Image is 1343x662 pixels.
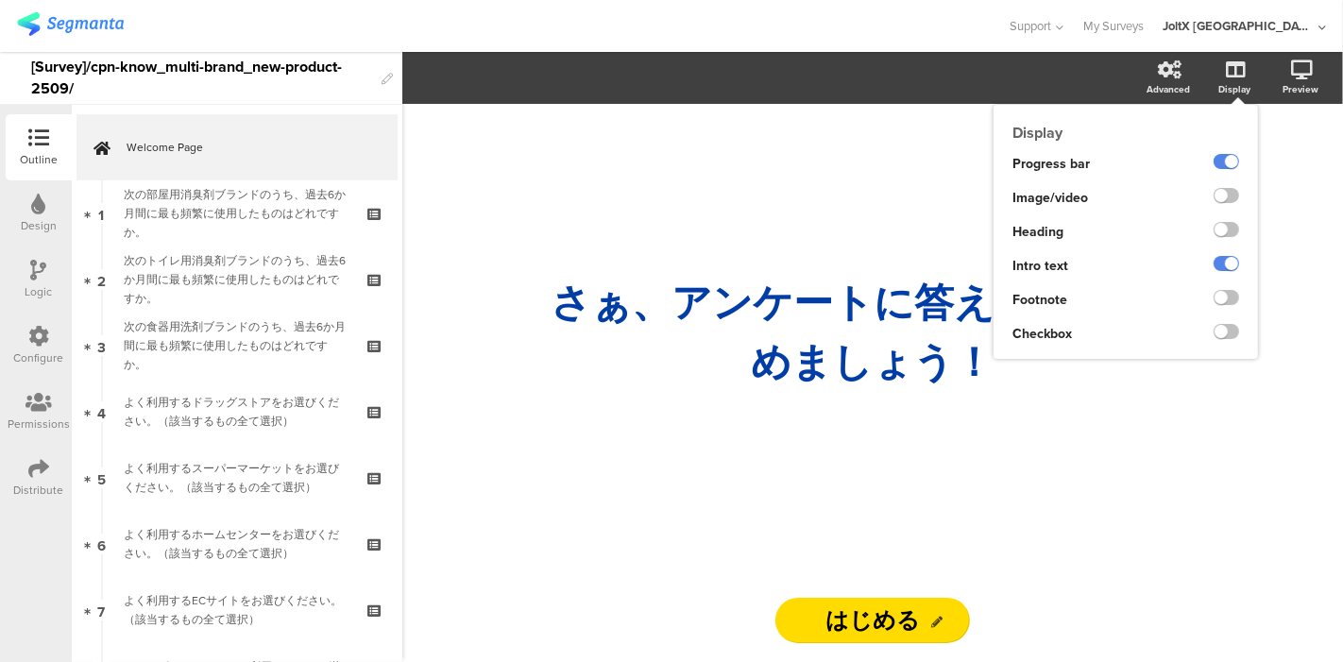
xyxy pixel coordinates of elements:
span: Welcome Page [127,138,368,157]
div: Preview [1283,82,1318,96]
div: 次の部屋用消臭剤ブランドのうち、過去6か月間に最も頻繁に使用したものはどれですか。 [124,185,349,242]
span: Intro text [1012,256,1068,276]
a: 3 次の食器用洗剤ブランドのうち、過去6か月間に最も頻繁に使用したものはどれですか。 [76,313,398,379]
span: 7 [98,600,106,620]
span: Checkbox [1012,324,1072,344]
span: 6 [97,534,106,554]
div: 次の食器用洗剤ブランドのうち、過去6か月間に最も頻繁に使用したものはどれですか。 [124,317,349,374]
a: 2 次のトイレ用消臭剤ブランドのうち、過去6か月間に最も頻繁に使用したものはどれですか。 [76,246,398,313]
span: Support [1011,17,1052,35]
div: Distribute [14,482,64,499]
a: 7 よく利用するECサイトをお選びください。（該当するもの全て選択） [76,577,398,643]
div: Design [21,217,57,234]
div: よく利用するホームセンターをお選びください。（該当するもの全て選択） [124,525,349,563]
div: よく利用するECサイトをお選びください。（該当するもの全て選択） [124,591,349,629]
div: 次のトイレ用消臭剤ブランドのうち、過去6か月間に最も頻繁に使用したものはどれですか。 [124,251,349,308]
a: 1 次の部屋用消臭剤ブランドのうち、過去6か月間に最も頻繁に使用したものはどれですか。 [76,180,398,246]
span: 3 [97,335,106,356]
a: Welcome Page [76,114,398,180]
a: 5 よく利用するスーパーマーケットをお選びください。（該当するもの全て選択） [76,445,398,511]
span: 2 [97,269,106,290]
div: Display [994,122,1258,144]
input: Start [775,598,970,643]
span: Progress bar [1012,154,1090,174]
div: JoltX [GEOGRAPHIC_DATA] [1163,17,1314,35]
span: Footnote [1012,290,1067,310]
a: 4 よく利用するドラッグストアをお選びください。（該当するもの全て選択） [76,379,398,445]
span: 4 [97,401,106,422]
div: Logic [25,283,53,300]
div: よく利用するドラッグストアをお選びください。（該当するもの全て選択） [124,393,349,431]
a: 6 よく利用するホームセンターをお選びください。（該当するもの全て選択） [76,511,398,577]
div: Configure [14,349,64,366]
span: 5 [97,467,106,488]
div: Advanced [1147,82,1190,96]
div: [Survey]/cpn-know_multi-brand_new-product-2509/ [31,52,372,104]
div: よく利用するスーパーマーケットをお選びください。（該当するもの全て選択） [124,459,349,497]
span: 1 [99,203,105,224]
strong: さぁ、ア ンケートに答えて応募を進めましょう！ [551,278,1195,386]
span: Heading [1012,222,1063,242]
div: Outline [20,151,58,168]
div: Display [1218,82,1250,96]
span: Image/video [1012,188,1088,208]
img: segmanta logo [17,12,124,36]
div: Permissions [8,416,70,433]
